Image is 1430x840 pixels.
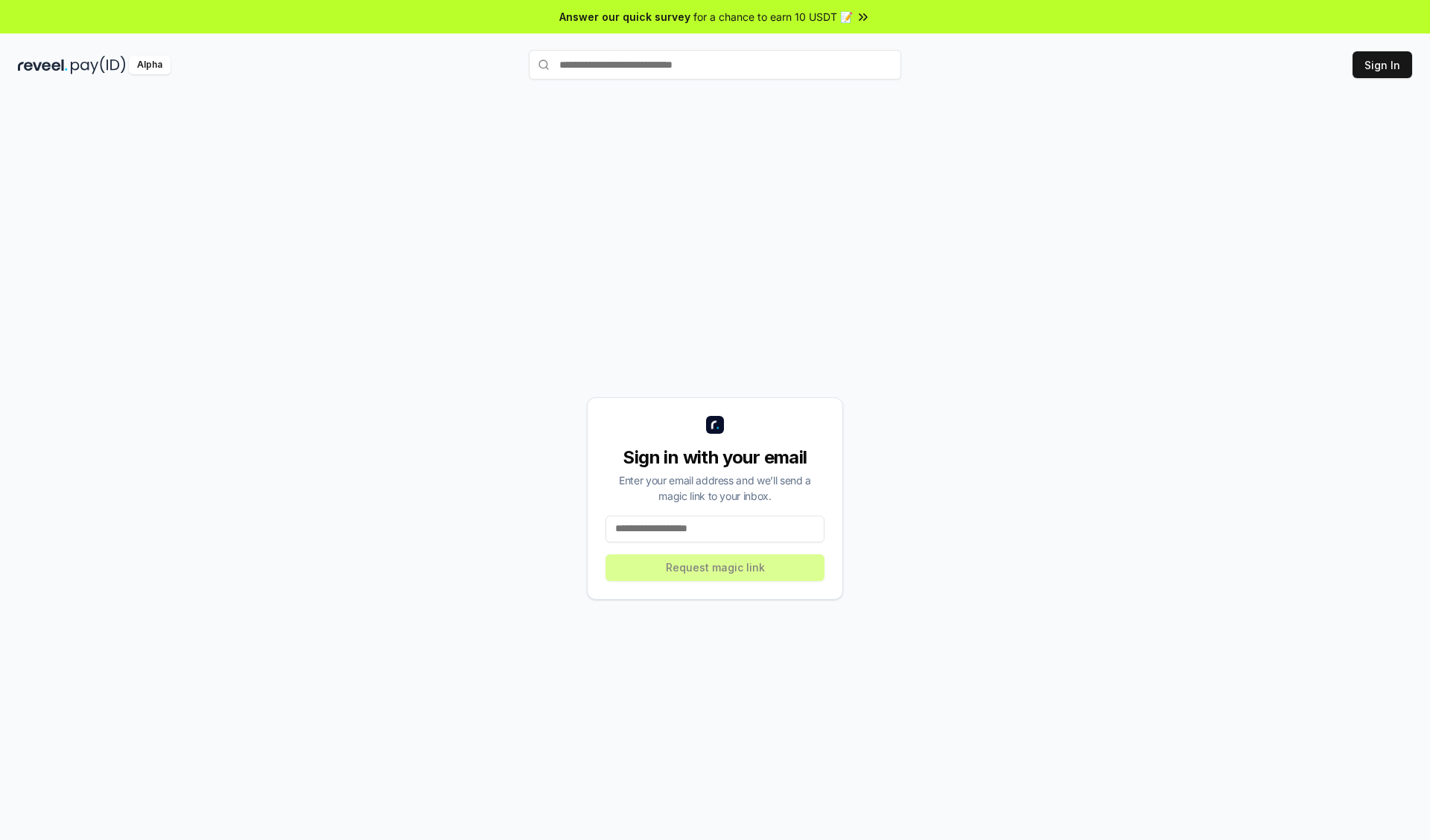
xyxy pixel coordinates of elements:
div: Alpha [129,56,171,74]
img: logo_small [706,416,724,434]
img: pay_id [71,56,126,74]
img: reveel_dark [18,56,68,74]
div: Sign in with your email [606,446,824,469]
span: Answer our quick survey [559,9,690,25]
button: Sign In [1353,51,1412,78]
span: for a chance to earn 10 USDT 📝 [693,9,853,25]
div: Enter your email address and we’ll send a magic link to your inbox. [606,472,824,504]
